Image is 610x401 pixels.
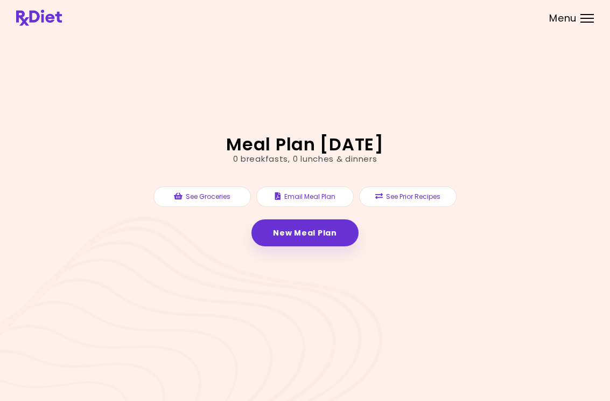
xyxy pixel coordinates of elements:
a: New Meal Plan [251,219,358,246]
button: See Groceries [153,186,251,207]
h2: Meal Plan [DATE] [226,136,384,153]
div: 0 breakfasts , 0 lunches & dinners [233,153,377,165]
button: See Prior Recipes [359,186,457,207]
span: Menu [549,13,577,23]
button: Email Meal Plan [256,186,354,207]
img: RxDiet [16,10,62,26]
